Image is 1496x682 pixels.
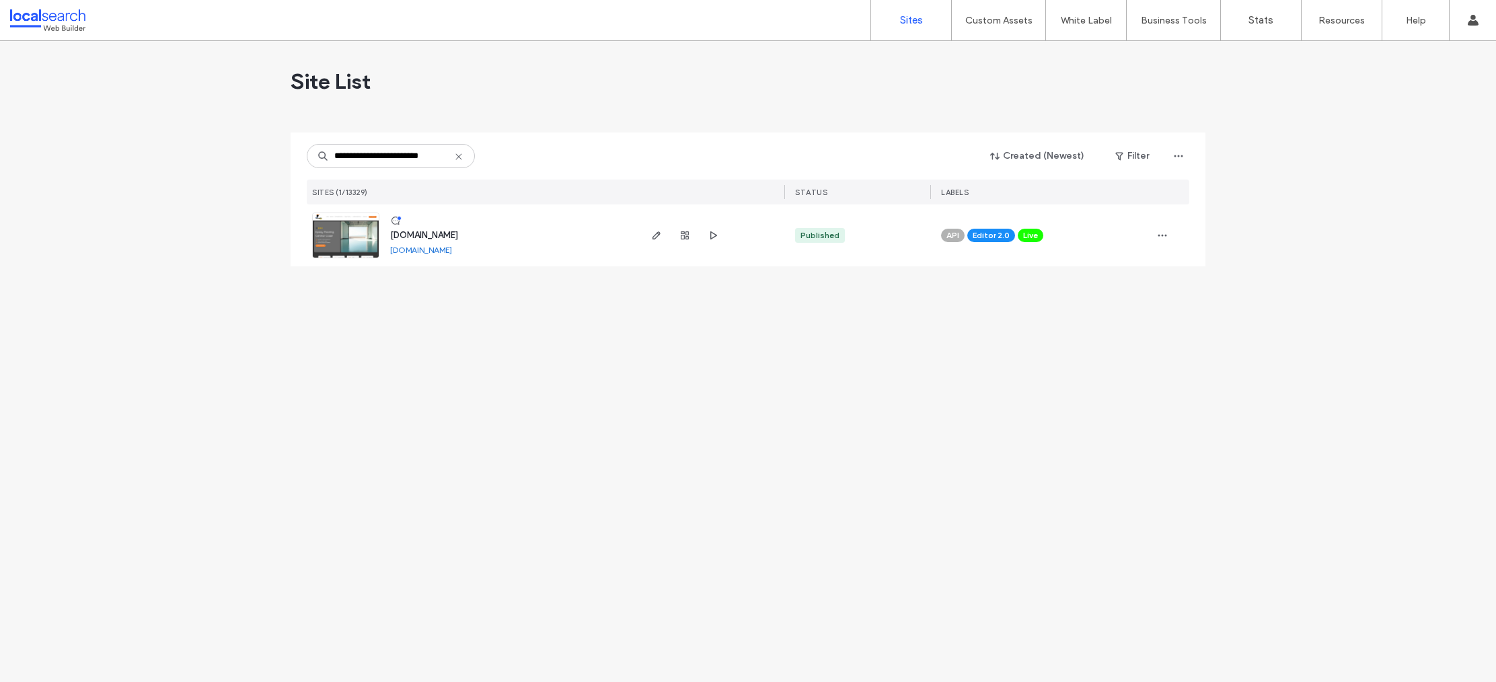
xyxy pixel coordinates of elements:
span: Editor 2.0 [973,229,1010,241]
label: Help [1406,15,1426,26]
a: [DOMAIN_NAME] [390,245,452,255]
span: Help [31,9,59,22]
label: Business Tools [1141,15,1207,26]
a: [DOMAIN_NAME] [390,230,458,240]
span: SITES (1/13329) [312,188,368,197]
label: Stats [1248,14,1273,26]
span: STATUS [795,188,827,197]
div: Published [800,229,839,241]
span: Live [1023,229,1038,241]
button: Created (Newest) [979,145,1096,167]
label: Custom Assets [965,15,1033,26]
label: Sites [900,14,923,26]
label: White Label [1061,15,1112,26]
span: Site List [291,68,371,95]
span: API [946,229,959,241]
label: Resources [1318,15,1365,26]
span: LABELS [941,188,969,197]
button: Filter [1102,145,1162,167]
